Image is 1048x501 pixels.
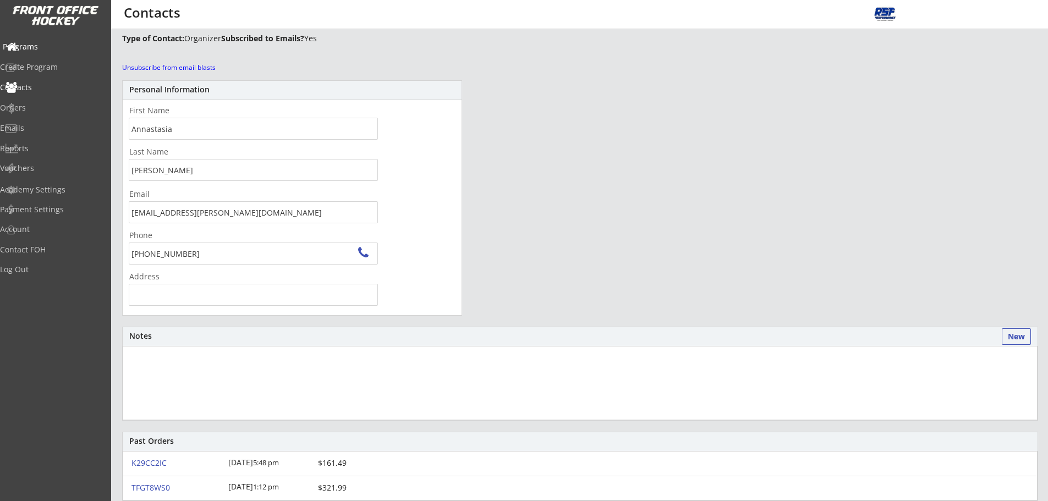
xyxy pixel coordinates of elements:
[253,482,279,492] font: 1:12 pm
[122,33,184,43] strong: Type of Contact:
[318,459,377,467] div: $161.49
[253,458,279,467] font: 5:48 pm
[318,484,377,492] div: $321.99
[129,437,1031,445] div: Past Orders
[131,459,222,468] a: K29CC2IC
[129,86,455,93] div: Personal Information
[122,31,360,45] div: Organizer Yes
[131,459,222,467] div: K29CC2IC
[228,452,308,476] div: [DATE]
[131,484,222,492] div: TFGT8WS0
[221,33,304,43] strong: Subscribed to Emails?
[3,43,102,51] div: Programs
[129,190,378,198] div: Email
[129,273,196,280] div: Address
[228,476,308,501] div: [DATE]
[129,332,1031,340] div: Notes
[129,107,196,114] div: First Name
[129,148,196,156] div: Last Name
[129,232,196,239] div: Phone
[122,63,222,73] div: Unsubscribe from email blasts
[1002,328,1031,345] button: New
[131,484,222,493] a: TFGT8WS0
